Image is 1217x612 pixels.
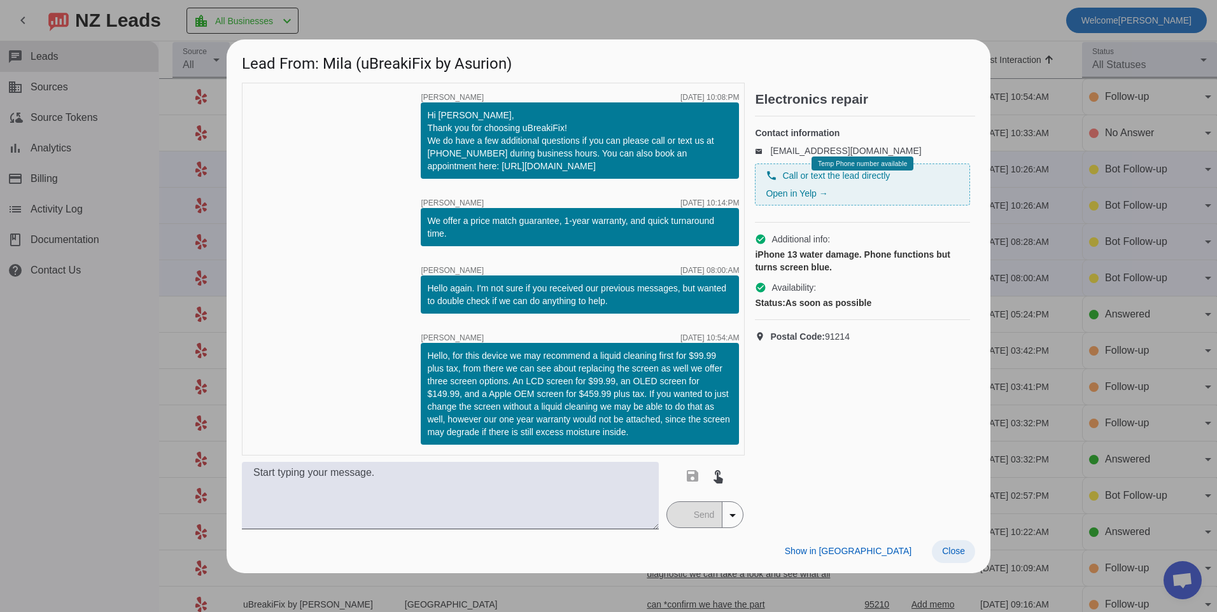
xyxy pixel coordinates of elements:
strong: Status: [755,298,785,308]
mat-icon: email [755,148,770,154]
div: Hello again. I'm not sure if you received our previous messages, but wanted to double check if we... [427,282,733,307]
mat-icon: phone [766,170,777,181]
div: iPhone 13 water damage. Phone functions but turns screen blue. [755,248,970,274]
mat-icon: check_circle [755,233,766,245]
span: Show in [GEOGRAPHIC_DATA] [785,546,911,556]
h4: Contact information [755,127,970,139]
span: [PERSON_NAME] [421,267,484,274]
div: As soon as possible [755,296,970,309]
span: Availability: [771,281,816,294]
div: We offer a price match guarantee, 1-year warranty, and quick turnaround time.​ [427,214,733,240]
div: [DATE] 08:00:AM [680,267,739,274]
span: 91214 [770,330,850,343]
mat-icon: touch_app [710,468,726,483]
button: Close [932,540,975,563]
a: Open in Yelp → [766,188,827,198]
div: [DATE] 10:54:AM [680,334,739,342]
div: Hi [PERSON_NAME], Thank you for choosing uBreakiFix! We do have a few additional questions if you... [427,109,733,172]
mat-icon: check_circle [755,282,766,293]
strong: Postal Code: [770,331,825,342]
span: [PERSON_NAME] [421,94,484,101]
span: Additional info: [771,233,830,246]
mat-icon: location_on [755,331,770,342]
span: Call or text the lead directly [782,169,890,182]
a: [EMAIL_ADDRESS][DOMAIN_NAME] [770,146,921,156]
span: [PERSON_NAME] [421,334,484,342]
button: Show in [GEOGRAPHIC_DATA] [775,540,922,563]
h2: Electronics repair [755,93,975,106]
span: Close [942,546,965,556]
div: [DATE] 10:08:PM [680,94,739,101]
div: Hello, for this device we may recommend a liquid cleaning first for $99.99 plus tax, from there w... [427,349,733,438]
span: [PERSON_NAME] [421,199,484,207]
h1: Lead From: Mila (uBreakiFix by Asurion) [227,39,990,82]
span: Temp Phone number available [818,160,907,167]
div: [DATE] 10:14:PM [680,199,739,207]
mat-icon: arrow_drop_down [725,508,740,523]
